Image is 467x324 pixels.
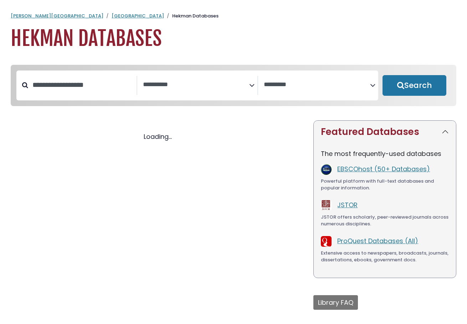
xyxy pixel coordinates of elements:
div: JSTOR offers scholarly, peer-reviewed journals across numerous disciplines. [321,214,449,228]
textarea: Search [143,81,249,89]
p: The most frequently-used databases [321,149,449,158]
input: Search database by title or keyword [28,79,137,91]
a: [PERSON_NAME][GEOGRAPHIC_DATA] [11,12,103,19]
div: Powerful platform with full-text databases and popular information. [321,178,449,192]
a: ProQuest Databases (All) [337,236,418,245]
a: [GEOGRAPHIC_DATA] [112,12,164,19]
nav: Search filters [11,65,456,106]
nav: breadcrumb [11,12,456,20]
li: Hekman Databases [164,12,219,20]
h1: Hekman Databases [11,27,456,51]
button: Submit for Search Results [383,75,446,96]
textarea: Search [264,81,370,89]
a: EBSCOhost (50+ Databases) [337,164,430,173]
a: JSTOR [337,200,358,209]
div: Loading... [11,132,305,141]
button: Library FAQ [313,295,358,310]
div: Extensive access to newspapers, broadcasts, journals, dissertations, ebooks, government docs. [321,250,449,263]
button: Featured Databases [314,121,456,143]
